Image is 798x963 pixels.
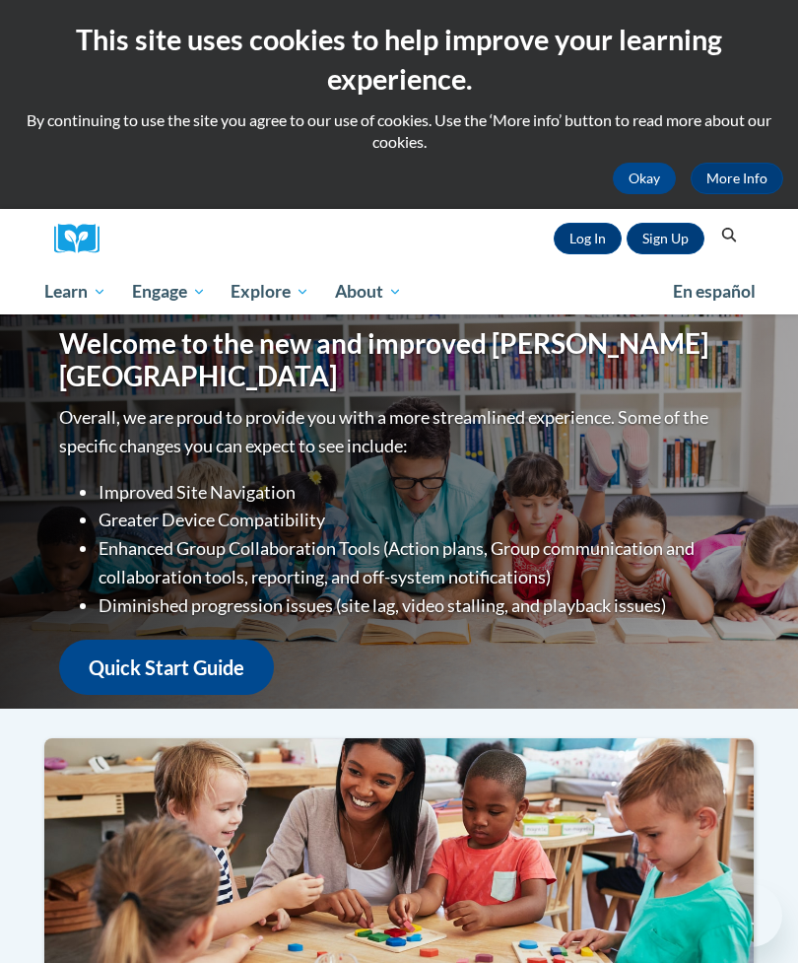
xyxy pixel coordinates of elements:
p: By continuing to use the site you agree to our use of cookies. Use the ‘More info’ button to read... [15,109,783,153]
span: Engage [132,280,206,304]
a: More Info [691,163,783,194]
h1: Welcome to the new and improved [PERSON_NAME][GEOGRAPHIC_DATA] [59,327,739,393]
span: Explore [231,280,309,304]
a: Engage [119,269,219,314]
a: Cox Campus [54,224,113,254]
li: Enhanced Group Collaboration Tools (Action plans, Group communication and collaboration tools, re... [99,534,739,591]
div: Main menu [30,269,768,314]
img: Logo brand [54,224,113,254]
p: Overall, we are proud to provide you with a more streamlined experience. Some of the specific cha... [59,403,739,460]
a: Register [627,223,704,254]
a: En español [660,271,768,312]
a: Learn [32,269,119,314]
a: Quick Start Guide [59,640,274,696]
a: Explore [218,269,322,314]
iframe: Button to launch messaging window [719,884,782,947]
span: En español [673,281,756,302]
li: Greater Device Compatibility [99,506,739,534]
li: Improved Site Navigation [99,478,739,507]
li: Diminished progression issues (site lag, video stalling, and playback issues) [99,591,739,620]
a: Log In [554,223,622,254]
h2: This site uses cookies to help improve your learning experience. [15,20,783,100]
a: About [322,269,415,314]
button: Search [714,224,744,247]
button: Okay [613,163,676,194]
span: About [335,280,402,304]
span: Learn [44,280,106,304]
